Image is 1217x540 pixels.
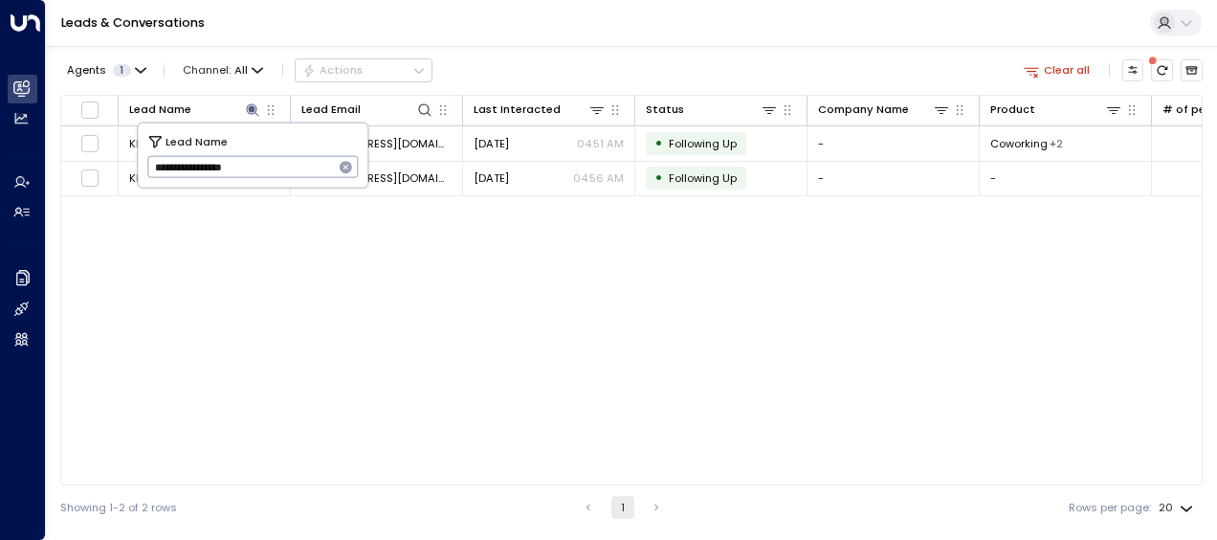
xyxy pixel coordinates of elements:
button: Customize [1122,59,1144,81]
button: page 1 [611,496,634,519]
td: - [808,162,980,195]
div: Product [990,101,1122,119]
a: Leads & Conversations [61,14,205,31]
div: Button group with a nested menu [295,58,432,81]
div: Status [646,101,684,119]
button: Channel:All [177,59,270,80]
button: Archived Leads [1181,59,1203,81]
div: Company Name [818,101,950,119]
div: Company Name [818,101,909,119]
p: 04:51 AM [577,136,624,151]
button: Actions [295,58,432,81]
button: Clear all [1017,59,1096,80]
div: Last Interacted [474,101,606,119]
span: 1 [113,64,131,77]
div: Product [990,101,1035,119]
span: Toggle select row [80,134,100,153]
span: kheiracuirambois@gmail.com [301,170,452,186]
div: Lead Name [129,101,191,119]
div: Last Interacted [474,101,561,119]
div: Showing 1-2 of 2 rows [60,500,177,516]
span: kheiracuirambois@gmail.com [301,136,452,151]
span: There are new threads available. Refresh the grid to view the latest updates. [1151,59,1173,81]
td: - [980,162,1152,195]
td: - [808,126,980,160]
span: Yesterday [474,136,509,151]
span: Toggle select all [80,101,100,120]
span: Kheira Cuirambois [129,170,230,186]
div: Membership,Private Office [1050,136,1063,151]
div: • [654,130,663,156]
div: Lead Email [301,101,361,119]
span: Kheira Cuirambois [129,136,230,151]
span: Toggle select row [80,169,100,188]
div: • [654,165,663,191]
nav: pagination navigation [576,496,669,519]
button: Agents1 [60,59,151,80]
div: Status [646,101,778,119]
span: Sep 29, 2025 [474,170,509,186]
div: Actions [302,63,363,77]
p: 04:56 AM [573,170,624,186]
span: Following Up [669,170,737,186]
div: 20 [1159,496,1197,520]
div: Lead Email [301,101,433,119]
label: Rows per page: [1069,500,1151,516]
span: All [234,64,248,77]
div: Lead Name [129,101,261,119]
span: Following Up [669,136,737,151]
span: Lead Name [166,132,228,149]
span: Channel: [177,59,270,80]
span: Agents [67,65,106,76]
span: Coworking [990,136,1048,151]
